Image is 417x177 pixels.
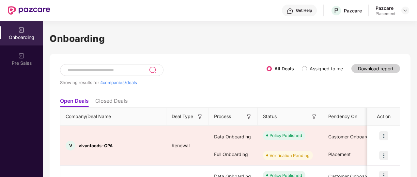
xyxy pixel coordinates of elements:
[100,80,137,85] span: 4 companies/deals
[296,8,312,13] div: Get Help
[149,66,156,74] img: svg+xml;base64,PHN2ZyB3aWR0aD0iMjQiIGhlaWdodD0iMjUiIHZpZXdCb3g9IjAgMCAyNCAyNSIgZmlsbD0ibm9uZSIgeG...
[18,27,25,33] img: svg+xml;base64,PHN2ZyB3aWR0aD0iMjAiIGhlaWdodD0iMjAiIHZpZXdCb3g9IjAgMCAyMCAyMCIgZmlsbD0ibm9uZSIgeG...
[246,114,252,120] img: svg+xml;base64,PHN2ZyB3aWR0aD0iMTYiIGhlaWdodD0iMTYiIHZpZXdCb3g9IjAgMCAxNiAxNiIgZmlsbD0ibm9uZSIgeG...
[379,151,388,160] img: icon
[270,132,302,139] div: Policy Published
[403,8,408,13] img: svg+xml;base64,PHN2ZyBpZD0iRHJvcGRvd24tMzJ4MzIiIHhtbG5zPSJodHRwOi8vd3d3LnczLm9yZy8yMDAwL3N2ZyIgd2...
[334,7,338,14] span: P
[95,97,128,107] li: Closed Deals
[197,114,203,120] img: svg+xml;base64,PHN2ZyB3aWR0aD0iMTYiIGhlaWdodD0iMTYiIHZpZXdCb3g9IjAgMCAxNiAxNiIgZmlsbD0ibm9uZSIgeG...
[60,97,89,107] li: Open Deals
[60,80,267,85] div: Showing results for
[50,31,410,46] h1: Onboarding
[328,134,376,139] span: Customer Onboarding
[209,128,258,146] div: Data Onboarding
[270,152,310,159] div: Verification Pending
[328,151,351,157] span: Placement
[18,53,25,59] img: svg+xml;base64,PHN2ZyB3aWR0aD0iMjAiIGhlaWdodD0iMjAiIHZpZXdCb3g9IjAgMCAyMCAyMCIgZmlsbD0ibm9uZSIgeG...
[376,11,395,16] div: Placement
[376,5,395,11] div: Pazcare
[209,146,258,163] div: Full Onboarding
[344,8,362,14] div: Pazcare
[66,141,75,150] div: V
[8,6,50,15] img: New Pazcare Logo
[79,143,113,148] span: vivanfoods-GPA
[172,113,193,120] span: Deal Type
[351,64,400,73] button: Download report
[274,66,294,71] label: All Deals
[311,114,317,120] img: svg+xml;base64,PHN2ZyB3aWR0aD0iMTYiIGhlaWdodD0iMTYiIHZpZXdCb3g9IjAgMCAxNiAxNiIgZmlsbD0ibm9uZSIgeG...
[367,108,400,126] th: Action
[287,8,293,14] img: svg+xml;base64,PHN2ZyBpZD0iSGVscC0zMngzMiIgeG1sbnM9Imh0dHA6Ly93d3cudzMub3JnLzIwMDAvc3ZnIiB3aWR0aD...
[328,113,357,120] span: Pendency On
[263,113,277,120] span: Status
[310,66,343,71] label: Assigned to me
[166,143,195,148] span: Renewal
[214,113,231,120] span: Process
[60,108,166,126] th: Company/Deal Name
[379,131,388,140] img: icon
